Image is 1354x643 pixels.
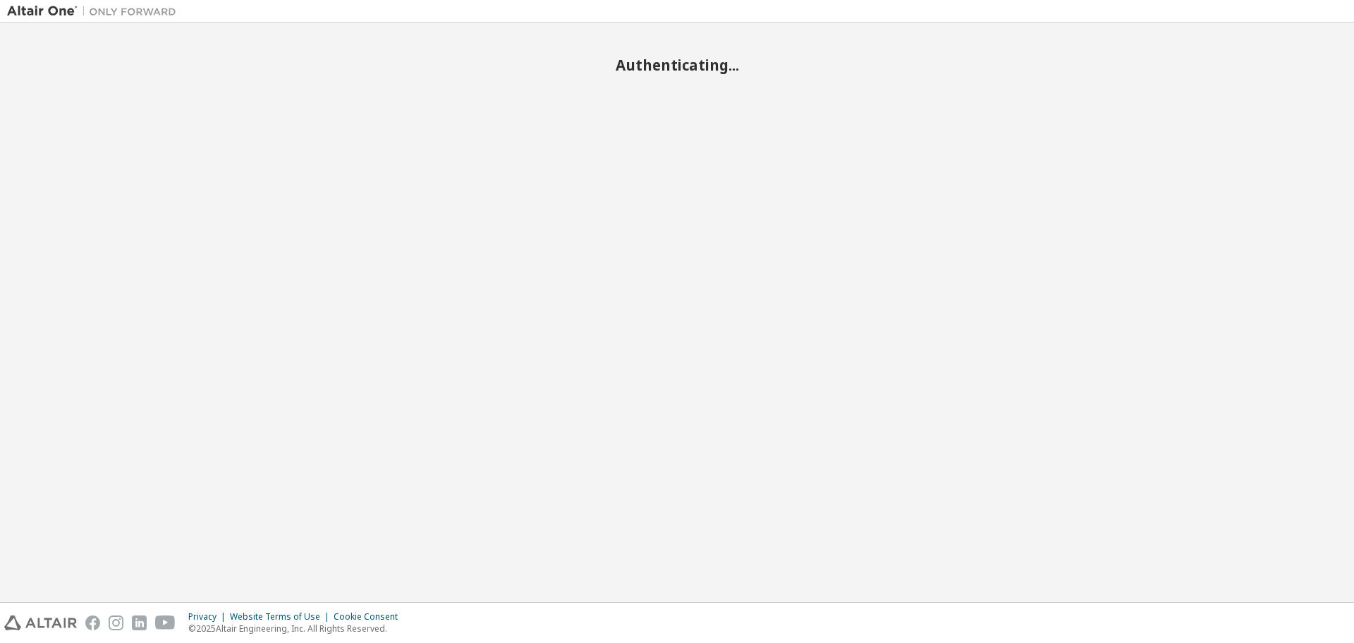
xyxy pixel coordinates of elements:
img: Altair One [7,4,183,18]
div: Website Terms of Use [230,611,334,623]
img: linkedin.svg [132,615,147,630]
img: youtube.svg [155,615,176,630]
h2: Authenticating... [7,56,1347,74]
div: Cookie Consent [334,611,406,623]
img: facebook.svg [85,615,100,630]
div: Privacy [188,611,230,623]
img: altair_logo.svg [4,615,77,630]
p: © 2025 Altair Engineering, Inc. All Rights Reserved. [188,623,406,635]
img: instagram.svg [109,615,123,630]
